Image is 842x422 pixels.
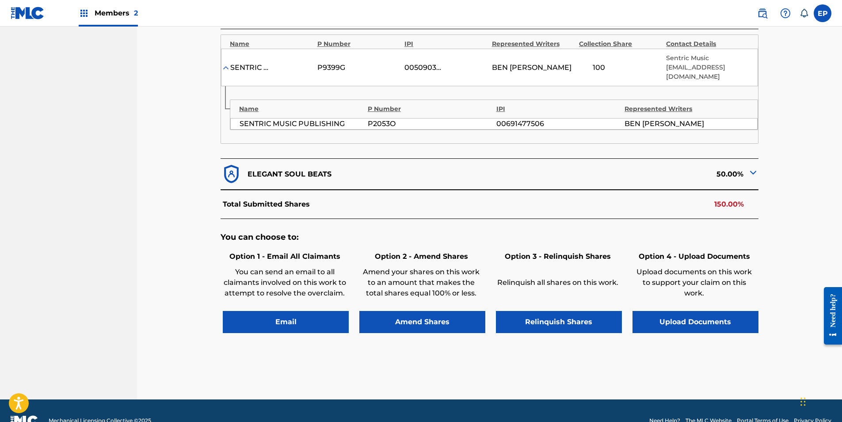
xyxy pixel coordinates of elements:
div: P2053O [368,119,491,129]
button: Upload Documents [632,311,758,333]
p: 150.00% [714,199,744,210]
span: 2 [134,9,138,17]
p: Total Submitted Shares [223,199,310,210]
span: Members [95,8,138,18]
img: expand-cell-toggle [748,167,758,178]
div: Contact Details [666,39,749,49]
div: IPI [404,39,487,49]
img: help [780,8,791,19]
button: Relinquish Shares [496,311,622,333]
h6: Option 2 - Amend Shares [359,251,483,262]
p: Upload documents on this work to support your claim on this work. [632,267,756,299]
div: P Number [368,104,492,114]
img: expand-cell-toggle [221,63,230,72]
h5: You can choose to: [221,232,758,242]
div: Name [239,104,363,114]
div: Collection Share [579,39,662,49]
div: SENTRIC MUSIC PUBLISHING [240,119,363,129]
div: P Number [317,39,400,49]
img: MLC Logo [11,7,45,19]
div: 50.00% [490,163,758,185]
a: Public Search [754,4,771,22]
div: Represented Writers [625,104,749,114]
span: BEN [PERSON_NAME] [492,62,571,73]
div: Represented Writers [492,39,575,49]
img: Top Rightsholders [79,8,89,19]
button: Email [223,311,349,333]
p: You can send an email to all claimants involved on this work to attempt to resolve the overclaim. [223,267,347,299]
div: Help [777,4,794,22]
h6: Option 3 - Relinquish Shares [496,251,620,262]
p: ELEGANT SOUL BEATS [248,169,331,180]
h6: Option 1 - Email All Claimants [223,251,347,262]
div: Name [230,39,312,49]
p: Sentric Music [666,54,749,63]
h6: Option 4 - Upload Documents [632,251,756,262]
div: 00691477506 [496,119,620,129]
p: [EMAIL_ADDRESS][DOMAIN_NAME] [666,63,749,81]
div: IPI [496,104,621,114]
iframe: Chat Widget [798,380,842,422]
img: dfb38c8551f6dcc1ac04.svg [221,163,242,185]
div: Notifications [800,9,808,18]
div: User Menu [814,4,831,22]
p: Relinquish all shares on this work. [496,277,620,288]
button: Amend Shares [359,311,485,333]
iframe: Resource Center [817,280,842,352]
div: Drag [800,388,806,415]
span: BEN [PERSON_NAME] [625,119,704,129]
p: Amend your shares on this work to an amount that makes the total shares equal 100% or less. [359,267,483,299]
img: search [757,8,768,19]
